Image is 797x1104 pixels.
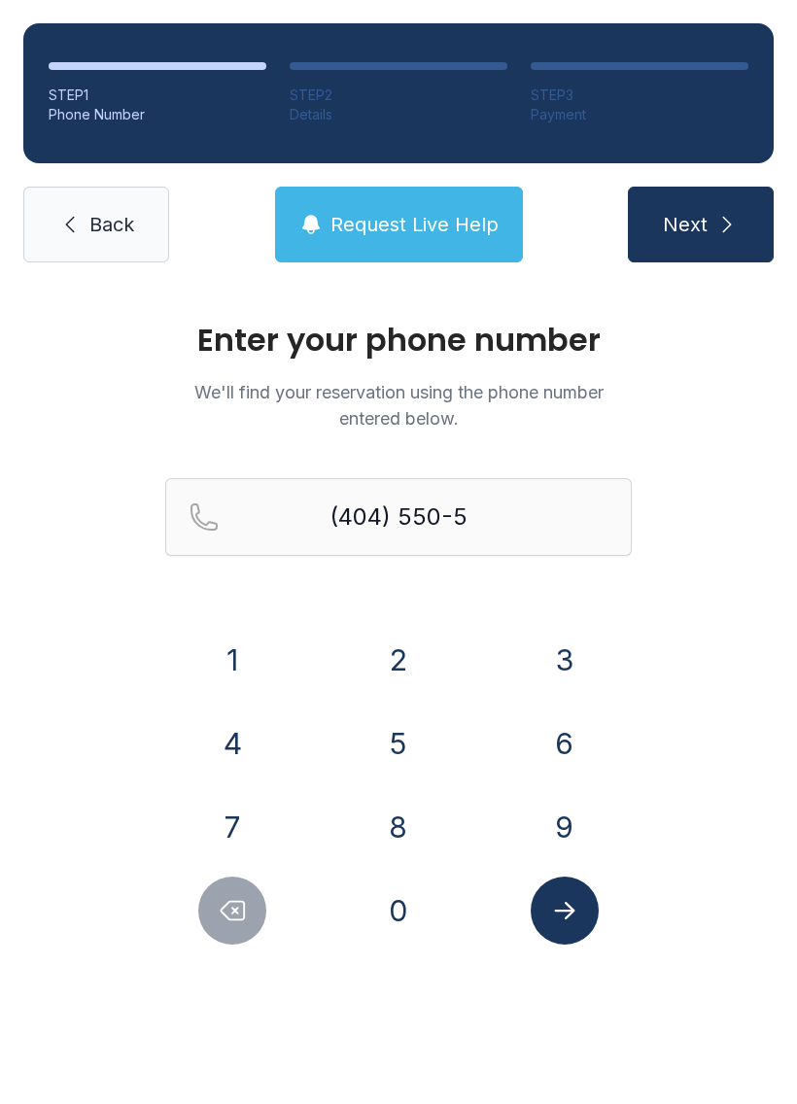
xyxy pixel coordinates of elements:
button: Submit lookup form [531,877,599,945]
button: 4 [198,709,266,777]
input: Reservation phone number [165,478,632,556]
div: Details [290,105,507,124]
h1: Enter your phone number [165,325,632,356]
div: Phone Number [49,105,266,124]
button: 1 [198,626,266,694]
button: Delete number [198,877,266,945]
button: 3 [531,626,599,694]
span: Back [89,211,134,238]
button: 0 [364,877,433,945]
span: Request Live Help [330,211,499,238]
button: 9 [531,793,599,861]
span: Next [663,211,708,238]
button: 7 [198,793,266,861]
button: 6 [531,709,599,777]
div: Payment [531,105,748,124]
p: We'll find your reservation using the phone number entered below. [165,379,632,431]
button: 8 [364,793,433,861]
div: STEP 1 [49,86,266,105]
div: STEP 3 [531,86,748,105]
div: STEP 2 [290,86,507,105]
button: 5 [364,709,433,777]
button: 2 [364,626,433,694]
